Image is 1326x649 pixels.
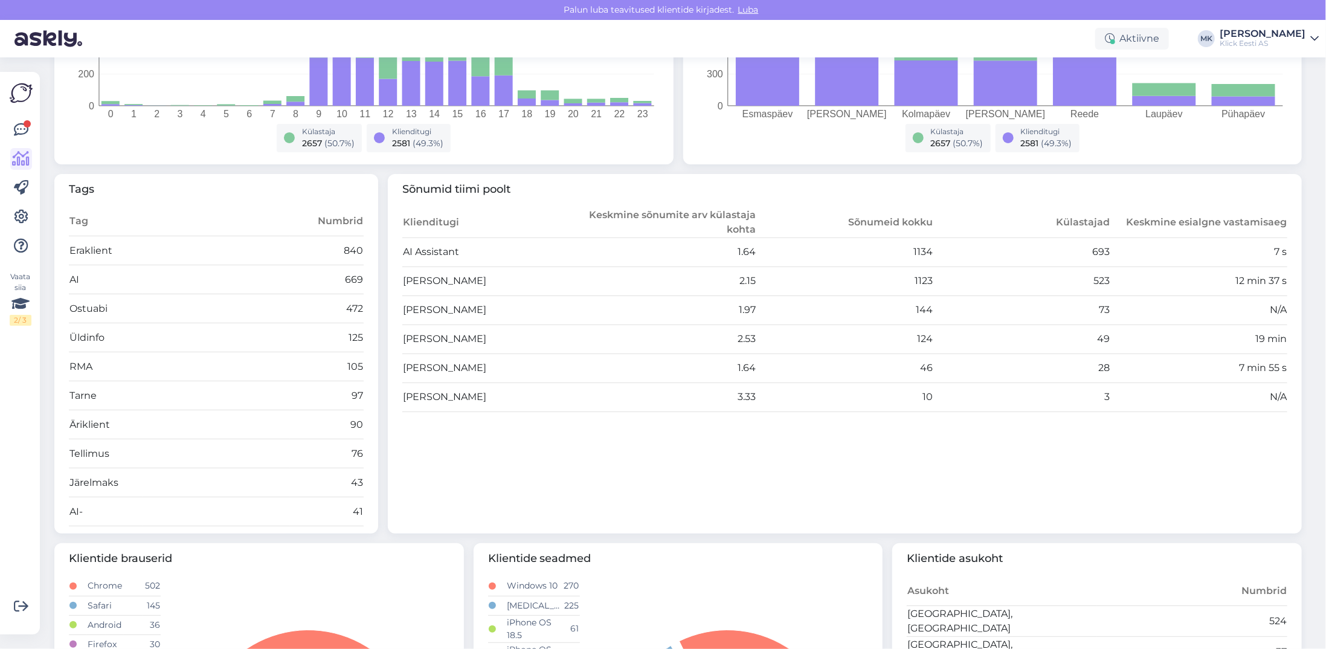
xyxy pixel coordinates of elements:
tspan: 3 [178,109,183,119]
tspan: 300 [707,69,723,79]
tspan: 20 [568,109,579,119]
td: N/A [1110,295,1287,324]
tspan: 13 [406,109,417,119]
td: 524 [1097,605,1287,636]
th: Sõnumeid kokku [756,207,933,238]
tspan: [PERSON_NAME] [807,109,887,120]
span: Luba [735,4,762,15]
tspan: 200 [78,69,94,79]
td: 1134 [756,237,933,266]
tspan: 5 [224,109,229,119]
td: Android [87,615,142,634]
td: Äriklient [69,410,290,439]
td: 144 [756,295,933,324]
tspan: 16 [475,109,486,119]
td: 43 [290,468,364,497]
td: 90 [290,410,364,439]
td: 270 [561,576,579,596]
td: 693 [933,237,1110,266]
td: 124 [756,324,933,354]
tspan: 7 [270,109,275,119]
th: Klienditugi [402,207,579,238]
div: Aktiivne [1095,28,1169,50]
div: Klienditugi [392,126,443,137]
tspan: 18 [521,109,532,119]
span: 2581 [392,138,410,149]
span: Klientide seadmed [488,551,869,567]
td: Safari [87,596,142,615]
tspan: 14 [429,109,440,119]
td: Chrome [87,576,142,596]
td: Tarne [69,381,290,410]
div: Külastaja [931,126,983,137]
td: 502 [143,576,161,596]
div: MK [1198,30,1215,47]
td: 3 [933,383,1110,412]
div: Klienditugi [1021,126,1072,137]
td: 472 [290,294,364,323]
tspan: Laupäev [1145,109,1182,119]
tspan: 0 [89,100,94,111]
td: 840 [290,236,364,265]
tspan: 1 [131,109,137,119]
span: 2581 [1021,138,1039,149]
td: Üldinfo [69,323,290,352]
td: Eraklient [69,236,290,265]
td: 7 min 55 s [1110,354,1287,383]
tspan: 6 [246,109,252,119]
td: 105 [290,352,364,381]
th: Asukoht [907,576,1097,605]
td: 12 min 37 s [1110,266,1287,295]
td: 3.33 [579,383,756,412]
span: ( 49.3 %) [413,138,443,149]
img: Askly Logo [10,82,33,105]
td: Järelmaks [69,468,290,497]
tspan: 8 [293,109,298,119]
tspan: 2 [154,109,159,119]
span: 2657 [931,138,951,149]
tspan: Pühapäev [1221,109,1265,119]
tspan: 10 [336,109,347,119]
td: AI Assistant [402,237,579,266]
td: 73 [933,295,1110,324]
td: [GEOGRAPHIC_DATA], [GEOGRAPHIC_DATA] [907,605,1097,636]
tspan: Reede [1070,109,1099,119]
td: 41 [290,497,364,526]
td: 49 [933,324,1110,354]
th: Tag [69,207,290,236]
td: [PERSON_NAME] [402,295,579,324]
th: Külastajad [933,207,1110,238]
div: Külastaja [302,126,355,137]
span: Sõnumid tiimi poolt [402,181,1287,198]
td: iPhone OS 18.5 [506,615,561,642]
span: Klientide brauserid [69,551,449,567]
tspan: 12 [383,109,394,119]
td: AI [69,265,290,294]
td: 7 s [1110,237,1287,266]
th: Keskmine esialgne vastamisaeg [1110,207,1287,238]
td: AI- [69,497,290,526]
span: Tags [69,181,364,198]
tspan: 17 [498,109,509,119]
td: 225 [561,596,579,615]
tspan: 0 [718,100,723,111]
td: 28 [933,354,1110,383]
td: 1.97 [579,295,756,324]
td: 1.64 [579,354,756,383]
span: Klientide asukoht [907,551,1287,567]
div: [PERSON_NAME] [1220,29,1305,39]
tspan: 11 [359,109,370,119]
a: [PERSON_NAME]Klick Eesti AS [1220,29,1319,48]
td: RMA [69,352,290,381]
tspan: 9 [316,109,321,119]
td: 61 [561,615,579,642]
th: Numbrid [290,207,364,236]
tspan: 23 [637,109,648,119]
tspan: Esmaspäev [742,109,793,119]
tspan: 0 [108,109,114,119]
tspan: [PERSON_NAME] [965,109,1045,120]
td: 36 [143,615,161,634]
td: 523 [933,266,1110,295]
td: 1123 [756,266,933,295]
td: [PERSON_NAME] [402,266,579,295]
